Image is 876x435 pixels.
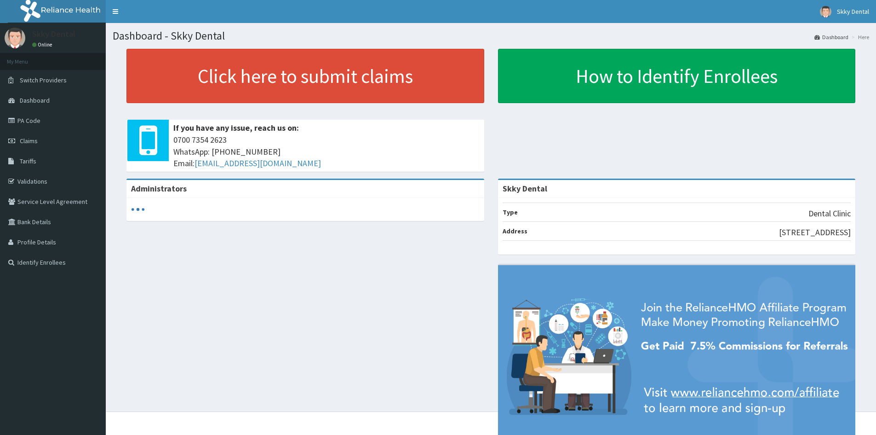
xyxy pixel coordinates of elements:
a: Dashboard [814,33,848,41]
span: Claims [20,137,38,145]
a: [EMAIL_ADDRESS][DOMAIN_NAME] [195,158,321,168]
span: Dashboard [20,96,50,104]
li: Here [849,33,869,41]
svg: audio-loading [131,203,145,216]
b: Administrators [131,183,187,194]
a: How to Identify Enrollees [498,49,856,103]
b: If you have any issue, reach us on: [173,122,299,133]
h1: Dashboard - Skky Dental [113,30,869,42]
strong: Skky Dental [503,183,547,194]
p: Skky Dental [32,30,75,38]
b: Type [503,208,518,216]
a: Click here to submit claims [126,49,484,103]
span: 0700 7354 2623 WhatsApp: [PHONE_NUMBER] Email: [173,134,480,169]
p: [STREET_ADDRESS] [779,226,851,238]
p: Dental Clinic [808,208,851,220]
span: Switch Providers [20,76,67,84]
a: Online [32,41,54,48]
img: User Image [820,6,831,17]
img: User Image [5,28,25,48]
span: Skky Dental [837,7,869,16]
b: Address [503,227,527,235]
span: Tariffs [20,157,36,165]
